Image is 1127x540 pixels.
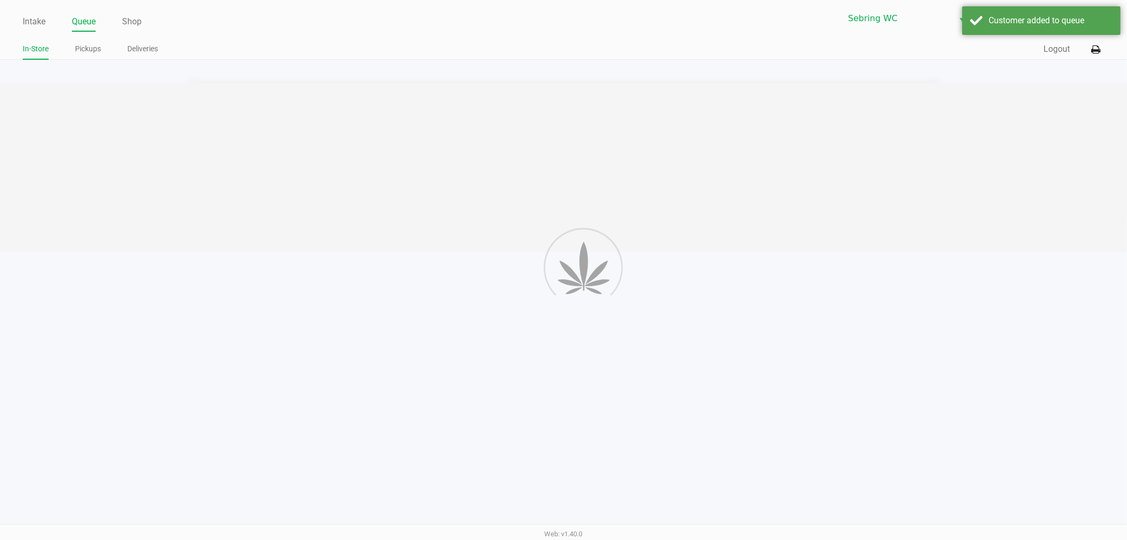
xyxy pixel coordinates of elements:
[122,14,142,29] a: Shop
[127,42,158,56] a: Deliveries
[23,14,45,29] a: Intake
[72,14,96,29] a: Queue
[848,12,946,25] span: Sebring WC
[545,530,583,538] span: Web: v1.40.0
[989,14,1113,27] div: Customer added to queue
[953,6,973,31] button: Select
[23,42,49,56] a: In-Store
[1044,43,1070,56] button: Logout
[75,42,101,56] a: Pickups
